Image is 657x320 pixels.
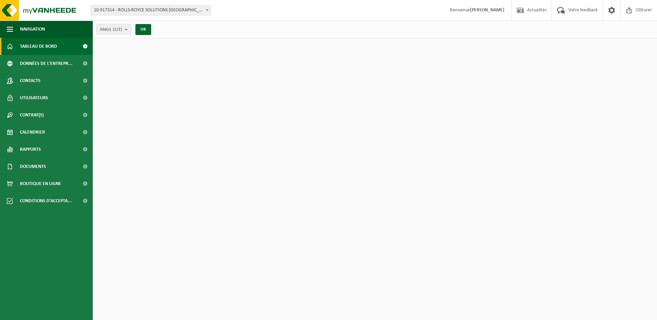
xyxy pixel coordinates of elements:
span: Données de l'entrepr... [20,55,73,72]
span: Boutique en ligne [20,175,61,192]
span: Calendrier [20,124,45,141]
span: Utilisateurs [20,89,48,106]
span: Conditions d'accepta... [20,192,72,209]
count: (2/2) [113,27,122,32]
span: Contacts [20,72,41,89]
button: Site(s)(2/2) [96,24,131,34]
button: OK [135,24,151,35]
strong: [PERSON_NAME] [470,8,504,13]
span: Tableau de bord [20,38,57,55]
span: Rapports [20,141,41,158]
span: Documents [20,158,46,175]
span: Site(s) [100,24,122,35]
span: Navigation [20,21,45,38]
span: 10-917314 - ROLLS-ROYCE SOLUTIONS LIÈGE SA - GRÂCE-HOLLOGNE [91,5,211,15]
span: Contrat(s) [20,106,44,124]
span: 10-917314 - ROLLS-ROYCE SOLUTIONS LIÈGE SA - GRÂCE-HOLLOGNE [91,5,211,15]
